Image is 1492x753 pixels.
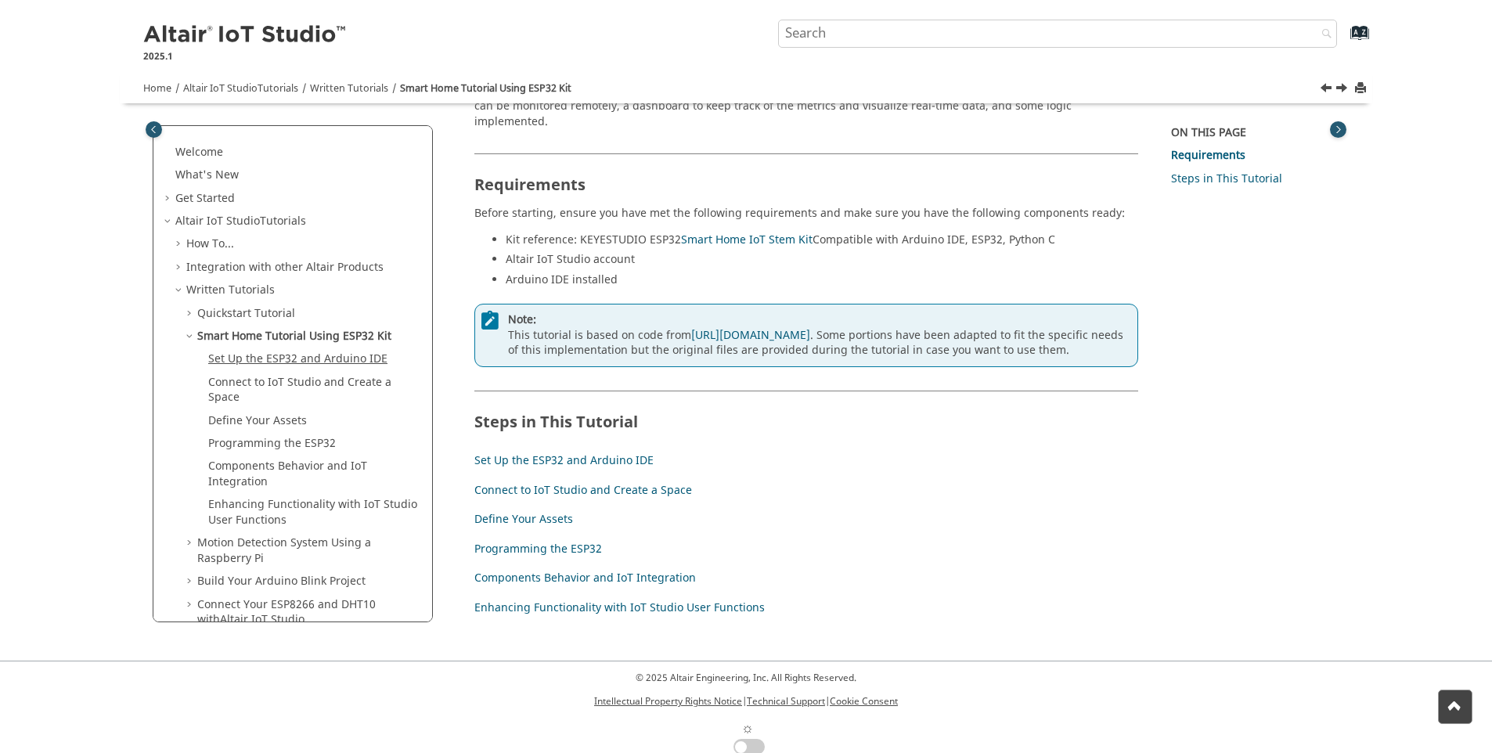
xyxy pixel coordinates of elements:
a: Build Your Arduino Blink Project [197,573,366,589]
a: Components Behavior and IoT Integration [474,570,696,586]
span: Altair IoT Studio [220,611,305,628]
h2: Requirements [474,153,1138,201]
p: Before starting, ensure you have met the following requirements and make sure you have the follow... [474,206,1138,222]
a: Define Your Assets [208,413,307,429]
a: Programming the ESP32 [208,435,336,452]
li: Kit reference: KEYESTUDIO ESP32 Compatible with Arduino IDE, ESP32, Python C [506,232,1138,253]
a: Smart Home IoT Stem Kit [681,232,813,248]
a: Go to index terms page [1325,32,1360,49]
span: Expand Connect Your ESP8266 and DHT10 withAltair IoT Studio [185,597,197,613]
span: Collapse Written Tutorials [174,283,186,298]
p: 2025.1 [143,49,348,63]
a: Altair IoT StudioTutorials [175,213,306,229]
li: Arduino IDE installed [506,272,1138,293]
a: Next topic: Set Up the ESP32 and Arduino IDE [1337,81,1350,99]
span: Altair IoT Studio [175,213,260,229]
p: © 2025 Altair Engineering, Inc. All Rights Reserved. [594,671,898,685]
span: Note: [508,312,1132,328]
a: Smart Home Tutorial Using ESP32 Kit [197,328,391,344]
button: Search [1301,20,1345,50]
a: Connect to IoT Studio and Create a Space [208,374,391,406]
a: Quickstart Tutorial [197,305,295,322]
a: Connect to IoT Studio and Create a Space [474,482,692,499]
a: [URL][DOMAIN_NAME] [691,327,810,344]
span: Expand Build Your Arduino Blink Project [185,574,197,589]
p: | | [594,694,898,708]
p: In this guide, you will go through the process of setting up a Smart Home system using an IoT kit... [474,68,1138,129]
a: Steps in This Tutorial [1171,171,1282,187]
a: Technical Support [747,694,825,708]
a: Enhancing Functionality with IoT Studio User Functions [208,496,417,528]
nav: On this page [1149,22,1350,642]
a: Smart Home Tutorial Using ESP32 Kit [400,81,571,95]
div: This tutorial is based on code from . Some portions have been adapted to fit the specific needs o... [474,304,1138,368]
span: ☼ [741,718,755,739]
img: Altair IoT Studio [143,23,348,48]
input: Search query [778,20,1338,48]
a: Get Started [175,190,235,207]
h2: Steps in This Tutorial [474,391,1138,438]
span: Expand Integration with other Altair Products [174,260,186,276]
a: Intellectual Property Rights Notice [594,694,742,708]
span: Collapse Altair IoT StudioTutorials [163,214,175,229]
a: Integration with other Altair Products [186,259,384,276]
span: Expand How To... [174,236,186,252]
a: Welcome [175,144,223,160]
a: Programming the ESP32 [474,541,602,557]
span: Altair IoT Studio [183,81,258,95]
div: On this page [1171,125,1339,141]
span: Expand Quickstart Tutorial [185,306,197,322]
a: Enhancing Functionality with IoT Studio User Functions [474,600,765,616]
a: Requirements [1171,147,1245,164]
span: Collapse Smart Home Tutorial Using ESP32 Kit [185,329,197,344]
a: Set Up the ESP32 and Arduino IDE [474,452,654,469]
a: Written Tutorials [310,81,388,95]
a: Motion Detection System Using a Raspberry Pi [197,535,371,567]
a: Previous topic: Create a User Function to Automate the Process [1321,81,1334,99]
nav: Child Links [474,449,1122,626]
button: Print this page [1356,78,1368,99]
li: Altair IoT Studio account [506,252,1138,272]
button: Toggle topic table of content [1330,121,1346,138]
a: How To... [186,236,234,252]
a: Altair IoT StudioTutorials [183,81,298,95]
nav: Table of Contents Container [142,22,444,631]
button: Toggle publishing table of content [146,121,162,138]
span: Expand Motion Detection System Using a Raspberry Pi [185,535,197,551]
a: Written Tutorials [186,282,275,298]
a: Home [143,81,171,95]
a: Define Your Assets [474,511,573,528]
nav: Tools [120,67,1372,103]
a: Set Up the ESP32 and Arduino IDE [208,351,387,367]
a: Cookie Consent [830,694,898,708]
span: Expand Get Started [163,191,175,207]
a: Connect Your ESP8266 and DHT10 withAltair IoT Studio [197,596,376,629]
a: Components Behavior and IoT Integration [208,458,367,490]
a: What's New [175,167,239,183]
